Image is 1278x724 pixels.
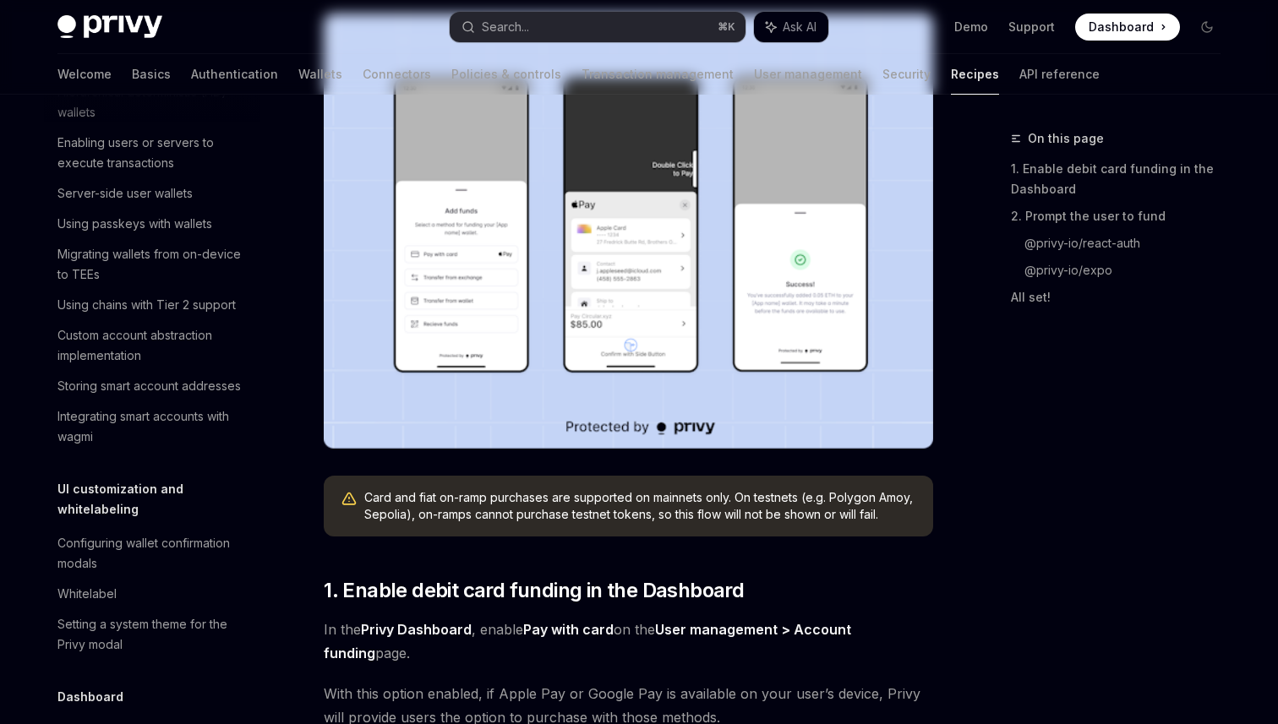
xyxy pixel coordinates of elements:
[364,489,916,523] div: Card and fiat on-ramp purchases are supported on mainnets only. On testnets (e.g. Polygon Amoy, S...
[450,12,745,42] button: Search...⌘K
[324,577,744,604] span: 1. Enable debit card funding in the Dashboard
[1028,128,1104,149] span: On this page
[57,479,260,520] h5: UI customization and whitelabeling
[783,19,816,35] span: Ask AI
[718,20,735,34] span: ⌘ K
[44,209,260,239] a: Using passkeys with wallets
[1011,155,1234,203] a: 1. Enable debit card funding in the Dashboard
[324,618,933,665] span: In the , enable on the page.
[298,54,342,95] a: Wallets
[1011,284,1234,311] a: All set!
[1075,14,1180,41] a: Dashboard
[57,295,236,315] div: Using chains with Tier 2 support
[1024,230,1234,257] a: @privy-io/react-auth
[44,401,260,452] a: Integrating smart accounts with wagmi
[44,239,260,290] a: Migrating wallets from on-device to TEEs
[191,54,278,95] a: Authentication
[44,290,260,320] a: Using chains with Tier 2 support
[451,54,561,95] a: Policies & controls
[44,178,260,209] a: Server-side user wallets
[57,533,250,574] div: Configuring wallet confirmation modals
[44,609,260,660] a: Setting a system theme for the Privy modal
[1089,19,1154,35] span: Dashboard
[1024,257,1234,284] a: @privy-io/expo
[57,133,250,173] div: Enabling users or servers to execute transactions
[1193,14,1221,41] button: Toggle dark mode
[1011,203,1234,230] a: 2. Prompt the user to fund
[57,687,123,707] h5: Dashboard
[57,325,250,366] div: Custom account abstraction implementation
[57,15,162,39] img: dark logo
[341,491,358,508] svg: Warning
[1008,19,1055,35] a: Support
[57,183,193,204] div: Server-side user wallets
[44,528,260,579] a: Configuring wallet confirmation modals
[44,371,260,401] a: Storing smart account addresses
[57,54,112,95] a: Welcome
[363,54,431,95] a: Connectors
[44,320,260,371] a: Custom account abstraction implementation
[57,376,241,396] div: Storing smart account addresses
[582,54,734,95] a: Transaction management
[754,54,862,95] a: User management
[523,621,614,638] strong: Pay with card
[57,584,117,604] div: Whitelabel
[57,214,212,234] div: Using passkeys with wallets
[1019,54,1100,95] a: API reference
[132,54,171,95] a: Basics
[954,19,988,35] a: Demo
[882,54,931,95] a: Security
[44,128,260,178] a: Enabling users or servers to execute transactions
[57,614,250,655] div: Setting a system theme for the Privy modal
[44,579,260,609] a: Whitelabel
[57,244,250,285] div: Migrating wallets from on-device to TEEs
[324,14,933,449] img: card-based-funding
[754,12,828,42] button: Ask AI
[482,17,529,37] div: Search...
[361,621,472,639] a: Privy Dashboard
[57,406,250,447] div: Integrating smart accounts with wagmi
[951,54,999,95] a: Recipes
